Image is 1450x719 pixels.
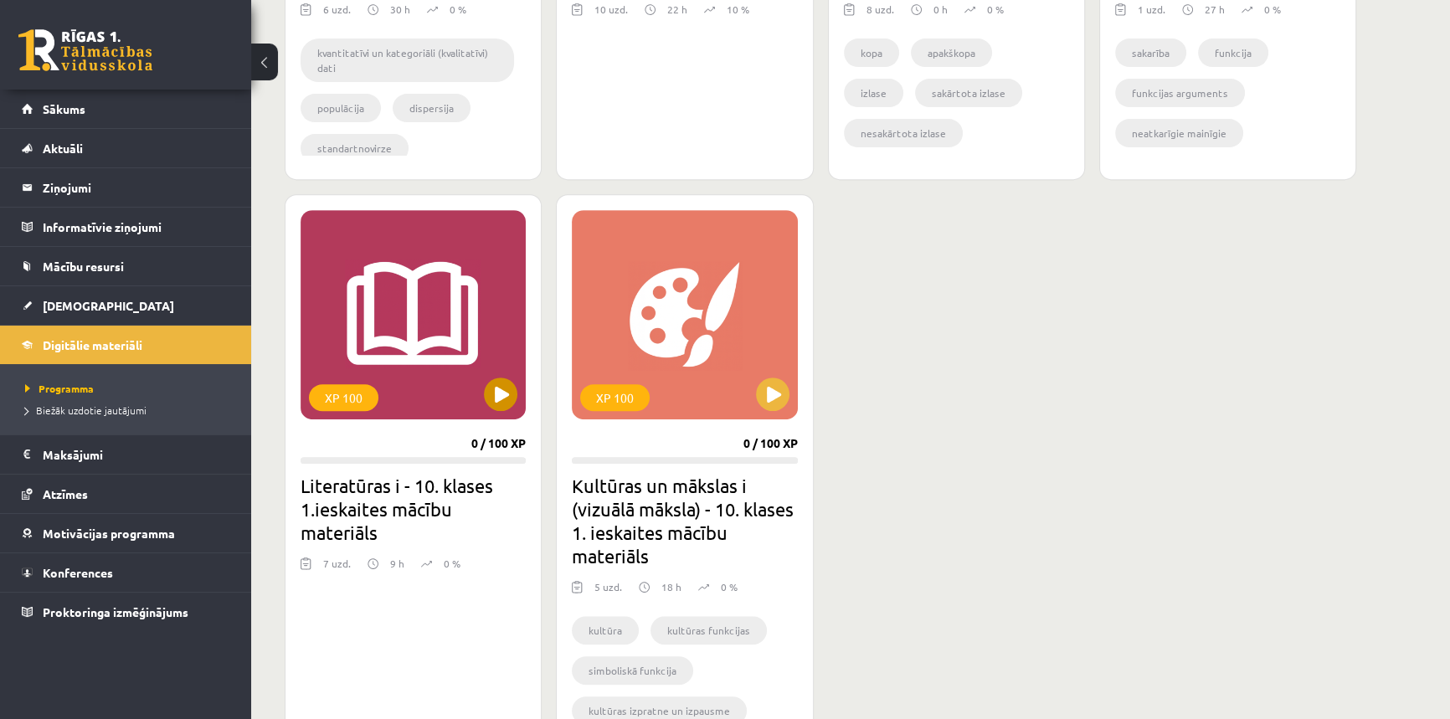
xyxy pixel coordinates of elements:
p: 22 h [667,2,687,17]
span: Konferences [43,565,113,580]
a: Konferences [22,553,230,592]
a: Proktoringa izmēģinājums [22,593,230,631]
p: 18 h [661,579,681,594]
div: 7 uzd. [323,556,351,581]
legend: Maksājumi [43,435,230,474]
p: 0 % [721,579,738,594]
li: standartnovirze [301,134,409,162]
a: Digitālie materiāli [22,326,230,364]
p: 0 % [444,556,460,571]
a: Informatīvie ziņojumi [22,208,230,246]
a: Atzīmes [22,475,230,513]
a: Sākums [22,90,230,128]
span: Mācību resursi [43,259,124,274]
legend: Ziņojumi [43,168,230,207]
li: sakarība [1115,39,1186,67]
h2: Kultūras un mākslas i (vizuālā māksla) - 10. klases 1. ieskaites mācību materiāls [572,474,797,567]
span: Atzīmes [43,486,88,501]
li: dispersija [393,94,470,122]
p: 27 h [1205,2,1225,17]
li: kopa [844,39,899,67]
a: Rīgas 1. Tālmācības vidusskola [18,29,152,71]
p: 0 % [1264,2,1281,17]
span: Proktoringa izmēģinājums [43,604,188,619]
span: Programma [25,382,94,395]
li: sakārtota izlase [915,79,1022,107]
p: 0 h [933,2,948,17]
h2: Literatūras i - 10. klases 1.ieskaites mācību materiāls [301,474,526,544]
a: Biežāk uzdotie jautājumi [25,403,234,418]
div: 5 uzd. [594,579,622,604]
a: [DEMOGRAPHIC_DATA] [22,286,230,325]
li: populācija [301,94,381,122]
div: 1 uzd. [1138,2,1165,27]
legend: Informatīvie ziņojumi [43,208,230,246]
li: neatkarīgie mainīgie [1115,119,1243,147]
span: Motivācijas programma [43,526,175,541]
span: Sākums [43,101,85,116]
a: Programma [25,381,234,396]
div: XP 100 [580,384,650,411]
p: 30 h [390,2,410,17]
li: funkcija [1198,39,1268,67]
a: Mācību resursi [22,247,230,285]
div: XP 100 [309,384,378,411]
li: simboliskā funkcija [572,656,693,685]
span: Aktuāli [43,141,83,156]
li: apakškopa [911,39,992,67]
li: kultūra [572,616,639,645]
li: kultūras funkcijas [650,616,767,645]
li: kvantitatīvi un kategoriāli (kvalitatīvi) dati [301,39,514,82]
p: 10 % [727,2,749,17]
span: Biežāk uzdotie jautājumi [25,403,147,417]
p: 0 % [450,2,466,17]
a: Motivācijas programma [22,514,230,552]
a: Aktuāli [22,129,230,167]
span: [DEMOGRAPHIC_DATA] [43,298,174,313]
li: funkcijas arguments [1115,79,1245,107]
li: izlase [844,79,903,107]
a: Ziņojumi [22,168,230,207]
div: 8 uzd. [866,2,894,27]
div: 6 uzd. [323,2,351,27]
div: 10 uzd. [594,2,628,27]
a: Maksājumi [22,435,230,474]
p: 9 h [390,556,404,571]
li: nesakārtota izlase [844,119,963,147]
span: Digitālie materiāli [43,337,142,352]
p: 0 % [987,2,1004,17]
